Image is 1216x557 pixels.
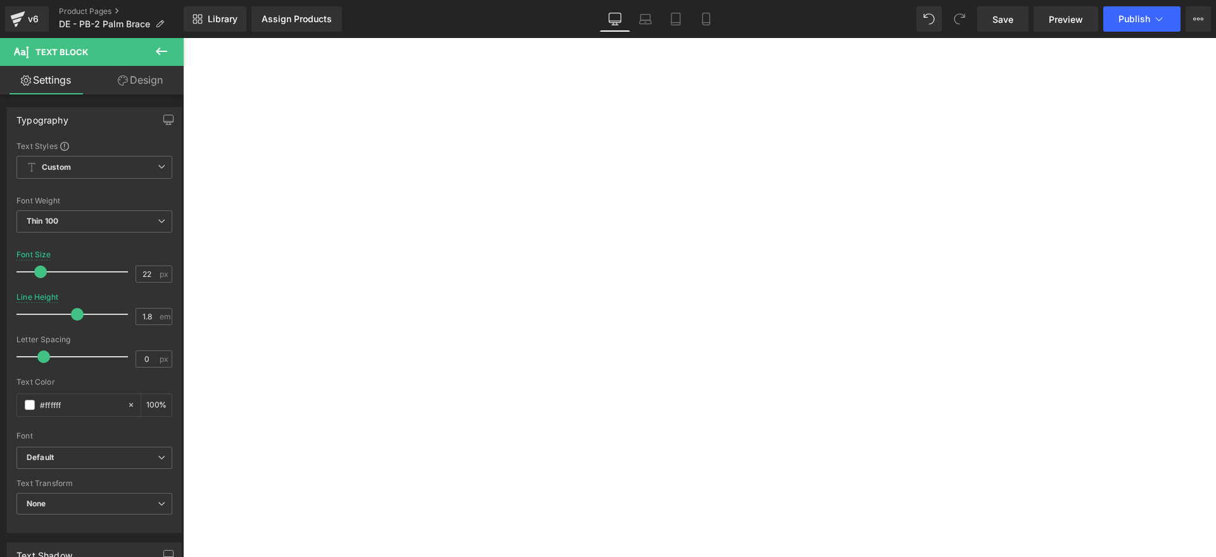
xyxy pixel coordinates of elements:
[1049,13,1083,26] span: Preview
[42,162,71,173] b: Custom
[661,6,691,32] a: Tablet
[16,378,172,387] div: Text Color
[59,6,184,16] a: Product Pages
[600,6,630,32] a: Desktop
[25,11,41,27] div: v6
[184,6,246,32] a: New Library
[691,6,721,32] a: Mobile
[630,6,661,32] a: Laptop
[5,6,49,32] a: v6
[262,14,332,24] div: Assign Products
[59,19,150,29] span: DE - PB-2 Palm Brace
[27,216,58,226] b: Thin 100
[16,196,172,205] div: Font Weight
[94,66,186,94] a: Design
[160,270,170,278] span: px
[992,13,1013,26] span: Save
[141,394,172,416] div: %
[16,141,172,151] div: Text Styles
[27,499,46,508] b: None
[916,6,942,32] button: Undo
[1103,6,1181,32] button: Publish
[16,335,172,344] div: Letter Spacing
[40,398,121,412] input: Color
[16,108,68,125] div: Typography
[947,6,972,32] button: Redo
[16,479,172,488] div: Text Transform
[160,312,170,321] span: em
[16,250,51,259] div: Font Size
[1118,14,1150,24] span: Publish
[1186,6,1211,32] button: More
[208,13,237,25] span: Library
[160,355,170,363] span: px
[1034,6,1098,32] a: Preview
[16,432,172,440] div: Font
[16,293,58,302] div: Line Height
[35,47,88,57] span: Text Block
[27,452,54,463] i: Default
